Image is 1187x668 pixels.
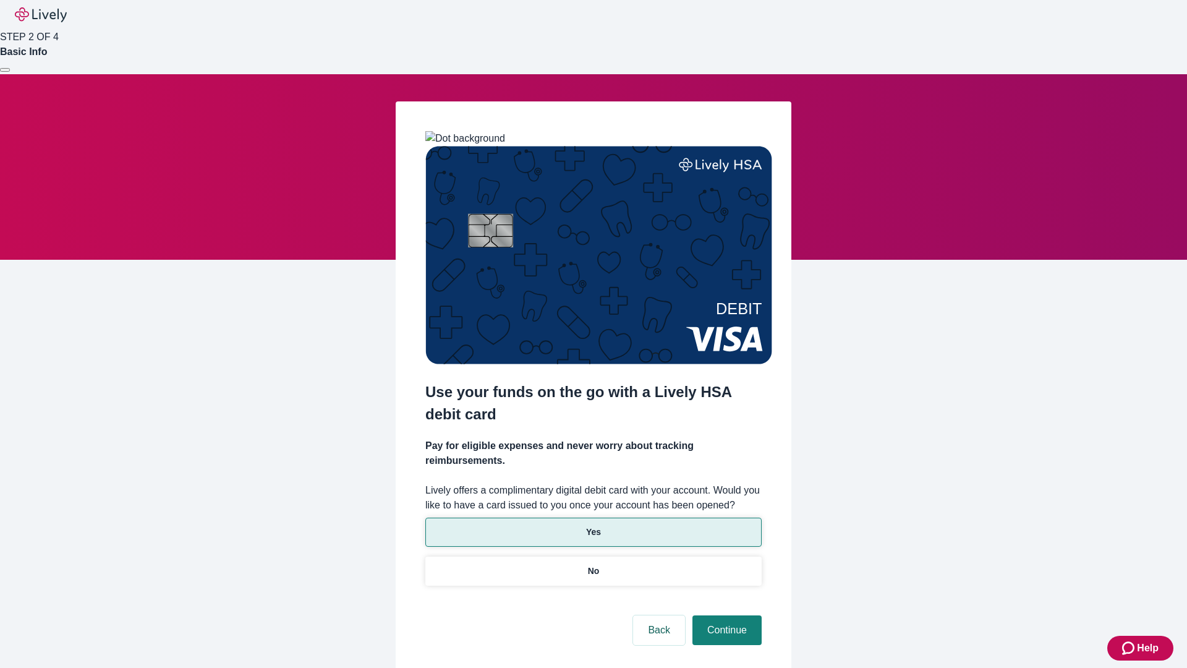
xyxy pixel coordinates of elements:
[425,518,762,547] button: Yes
[425,439,762,468] h4: Pay for eligible expenses and never worry about tracking reimbursements.
[425,381,762,426] h2: Use your funds on the go with a Lively HSA debit card
[15,7,67,22] img: Lively
[588,565,600,578] p: No
[1107,636,1173,661] button: Zendesk support iconHelp
[425,483,762,513] label: Lively offers a complimentary digital debit card with your account. Would you like to have a card...
[692,615,762,645] button: Continue
[1137,641,1159,656] span: Help
[425,146,772,364] img: Debit card
[425,557,762,586] button: No
[425,131,505,146] img: Dot background
[633,615,685,645] button: Back
[1122,641,1137,656] svg: Zendesk support icon
[586,526,601,539] p: Yes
